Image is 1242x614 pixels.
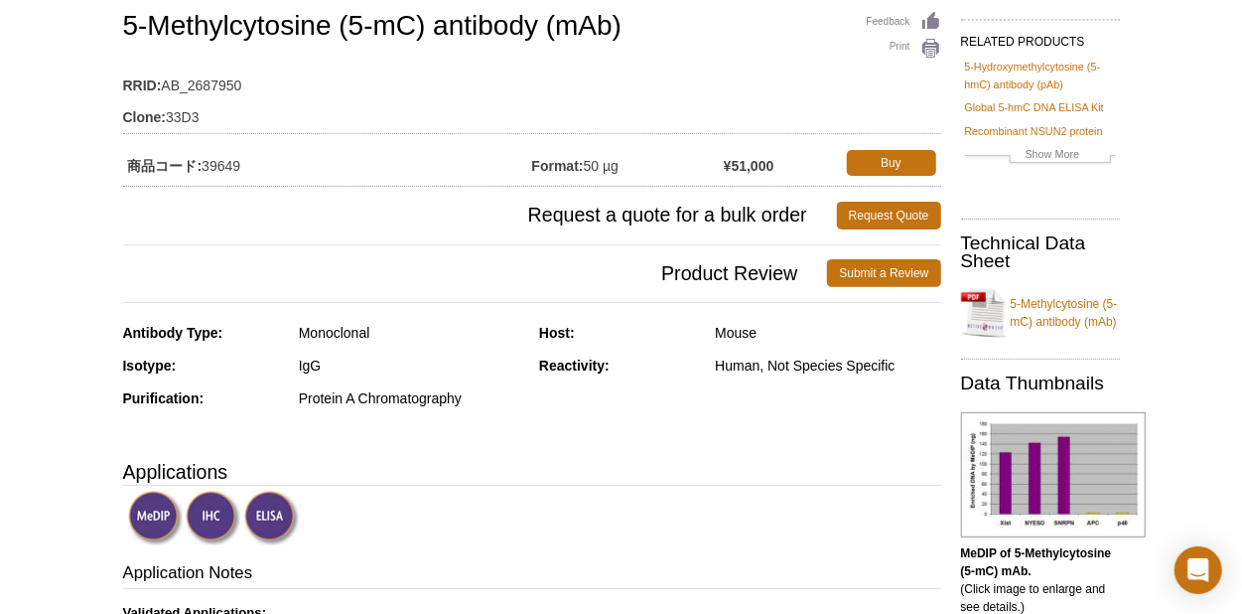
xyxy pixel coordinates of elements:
a: 5-Hydroxymethylcytosine (5-hmC) antibody (pAb) [965,58,1116,93]
td: 39649 [123,145,532,181]
b: MeDIP of 5-Methylcytosine (5-mC) mAb. [961,546,1112,578]
div: Open Intercom Messenger [1174,546,1222,594]
img: Immunohistochemistry Validated [186,491,240,545]
h1: 5-Methylcytosine (5-mC) antibody (mAb) [123,11,941,45]
strong: ¥51,000 [724,157,774,175]
img: Enzyme-linked Immunosorbent Assay Validated [244,491,299,545]
a: Recombinant NSUN2 protein [965,122,1103,140]
h3: Applications [123,457,941,487]
strong: Purification: [123,390,205,406]
td: 50 µg [532,145,724,181]
a: Show More [965,145,1116,168]
div: IgG [299,357,524,375]
div: Protein A Chromatography [299,389,524,407]
div: Human, Not Species Specific [715,357,940,375]
img: 5-Methylcytosine (5-mC) antibody (mAb) tested by MeDIP analysis. [961,412,1146,537]
strong: Host: [539,325,575,341]
span: Request a quote for a bulk order [123,202,837,230]
strong: Format: [532,157,584,175]
a: Submit a Review [827,259,940,287]
a: Global 5-hmC DNA ELISA Kit [965,98,1104,116]
strong: RRID: [123,77,162,94]
a: Buy [847,150,936,176]
strong: Reactivity: [539,358,610,374]
a: Print [867,38,941,60]
strong: Isotype: [123,358,177,374]
td: AB_2687950 [123,65,941,96]
div: Monoclonal [299,324,524,342]
strong: Antibody Type: [123,325,223,341]
div: Mouse [715,324,940,342]
span: Product Review [123,259,828,287]
img: Methyl-DNA Immunoprecipitation Validated [128,491,183,545]
a: Request Quote [837,202,941,230]
h3: Application Notes [123,561,941,589]
strong: Clone: [123,108,167,126]
h2: Data Thumbnails [961,375,1120,392]
a: 5-Methylcytosine (5-mC) antibody (mAb) [961,283,1120,343]
td: 33D3 [123,96,941,128]
h2: RELATED PRODUCTS [961,19,1120,55]
a: Feedback [867,11,941,33]
h2: Technical Data Sheet [961,234,1120,270]
strong: 商品コード: [128,157,203,175]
